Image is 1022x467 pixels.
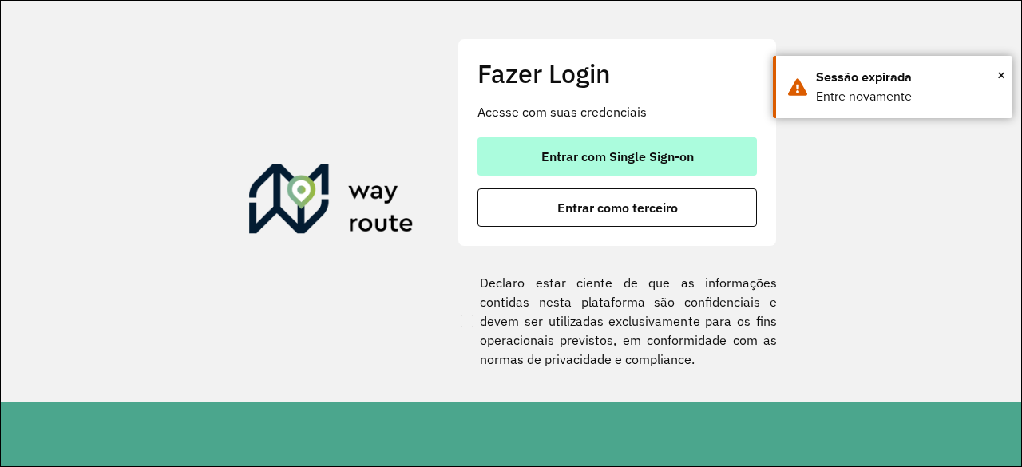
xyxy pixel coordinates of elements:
[477,58,757,89] h2: Fazer Login
[477,102,757,121] p: Acesse com suas credenciais
[997,63,1005,87] span: ×
[477,137,757,176] button: button
[458,273,777,369] label: Declaro estar ciente de que as informações contidas nesta plataforma são confidenciais e devem se...
[816,87,1000,106] div: Entre novamente
[477,188,757,227] button: button
[997,63,1005,87] button: Close
[249,164,414,240] img: Roteirizador AmbevTech
[541,150,694,163] span: Entrar com Single Sign-on
[557,201,678,214] span: Entrar como terceiro
[816,68,1000,87] div: Sessão expirada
